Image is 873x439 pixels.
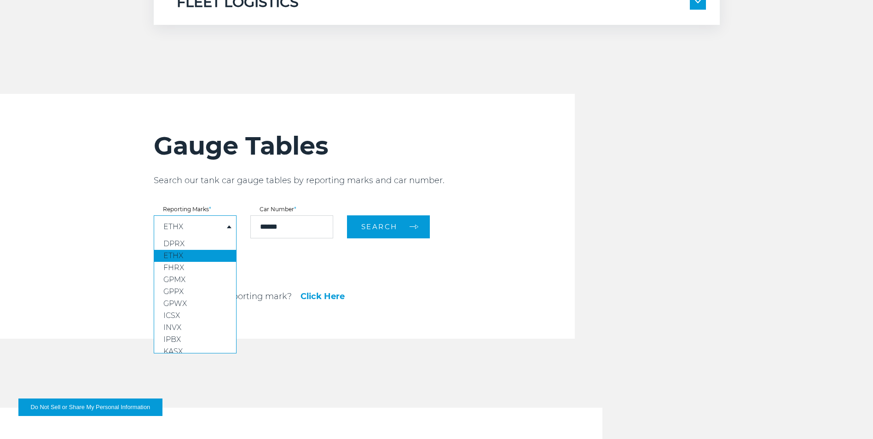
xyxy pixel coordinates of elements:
span: DPRX [163,239,185,248]
span: Search [361,222,398,231]
h2: Gauge Tables [154,131,575,161]
a: FHRX [154,262,236,274]
span: KASX [163,347,183,356]
span: FHRX [163,263,184,272]
a: GPWX [154,298,236,310]
a: GPPX [154,286,236,298]
a: ETHX [154,250,236,262]
a: ETHX [163,223,183,231]
p: Search our tank car gauge tables by reporting marks and car number. [154,175,575,186]
a: INVX [154,322,236,334]
span: GPWX [163,299,187,308]
span: ICSX [163,311,180,320]
label: Car Number [250,207,333,212]
a: Click Here [301,292,345,300]
button: Do Not Sell or Share My Personal Information [18,399,162,416]
span: ETHX [163,251,183,260]
span: GPPX [163,287,184,296]
label: Reporting Marks [154,207,237,212]
span: IPBX [163,335,181,344]
span: INVX [163,323,181,332]
a: KASX [154,346,236,358]
span: GPMX [163,275,185,284]
a: GPMX [154,274,236,286]
button: Search arrow arrow [347,215,430,238]
a: ICSX [154,310,236,322]
a: DPRX [154,238,236,250]
a: IPBX [154,334,236,346]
